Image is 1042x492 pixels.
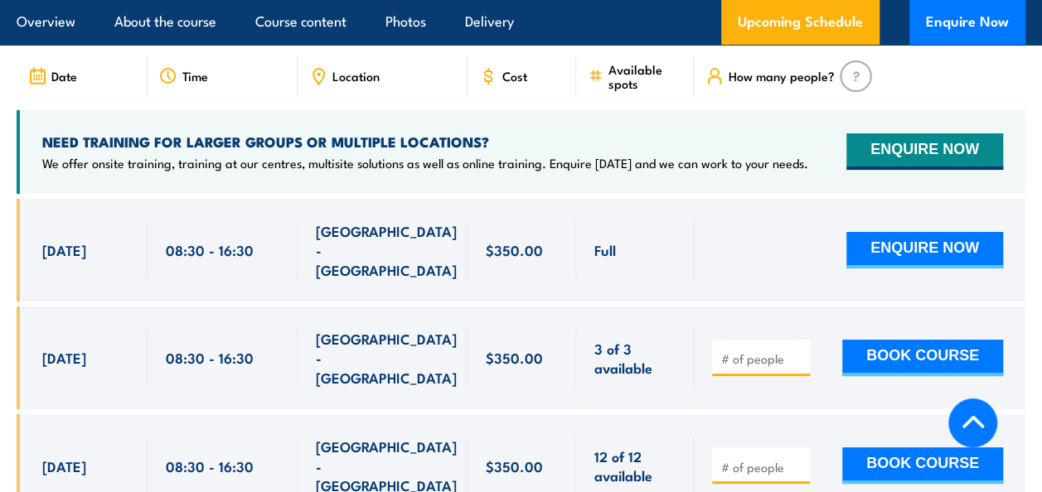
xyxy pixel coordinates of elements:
input: # of people [721,459,804,475]
span: $350.00 [486,456,543,475]
button: BOOK COURSE [842,340,1003,376]
p: We offer onsite training, training at our centres, multisite solutions as well as online training... [42,155,808,171]
span: 3 of 3 available [594,339,676,378]
span: [GEOGRAPHIC_DATA] - [GEOGRAPHIC_DATA] [316,329,457,387]
span: Full [594,240,616,259]
span: 08:30 - 16:30 [166,240,254,259]
span: Location [332,69,380,83]
span: Time [182,69,208,83]
span: 12 of 12 available [594,446,676,485]
span: 08:30 - 16:30 [166,348,254,367]
span: How many people? [729,69,835,83]
button: BOOK COURSE [842,447,1003,484]
span: [DATE] [42,456,86,475]
span: $350.00 [486,240,543,259]
span: [DATE] [42,240,86,259]
button: ENQUIRE NOW [846,232,1003,268]
span: 08:30 - 16:30 [166,456,254,475]
span: Cost [502,69,527,83]
span: $350.00 [486,348,543,367]
span: Available spots [608,62,682,90]
button: ENQUIRE NOW [846,133,1003,170]
span: Date [51,69,77,83]
h4: NEED TRAINING FOR LARGER GROUPS OR MULTIPLE LOCATIONS? [42,133,808,151]
input: # of people [721,350,804,367]
span: [DATE] [42,348,86,367]
span: [GEOGRAPHIC_DATA] - [GEOGRAPHIC_DATA] [316,221,457,279]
